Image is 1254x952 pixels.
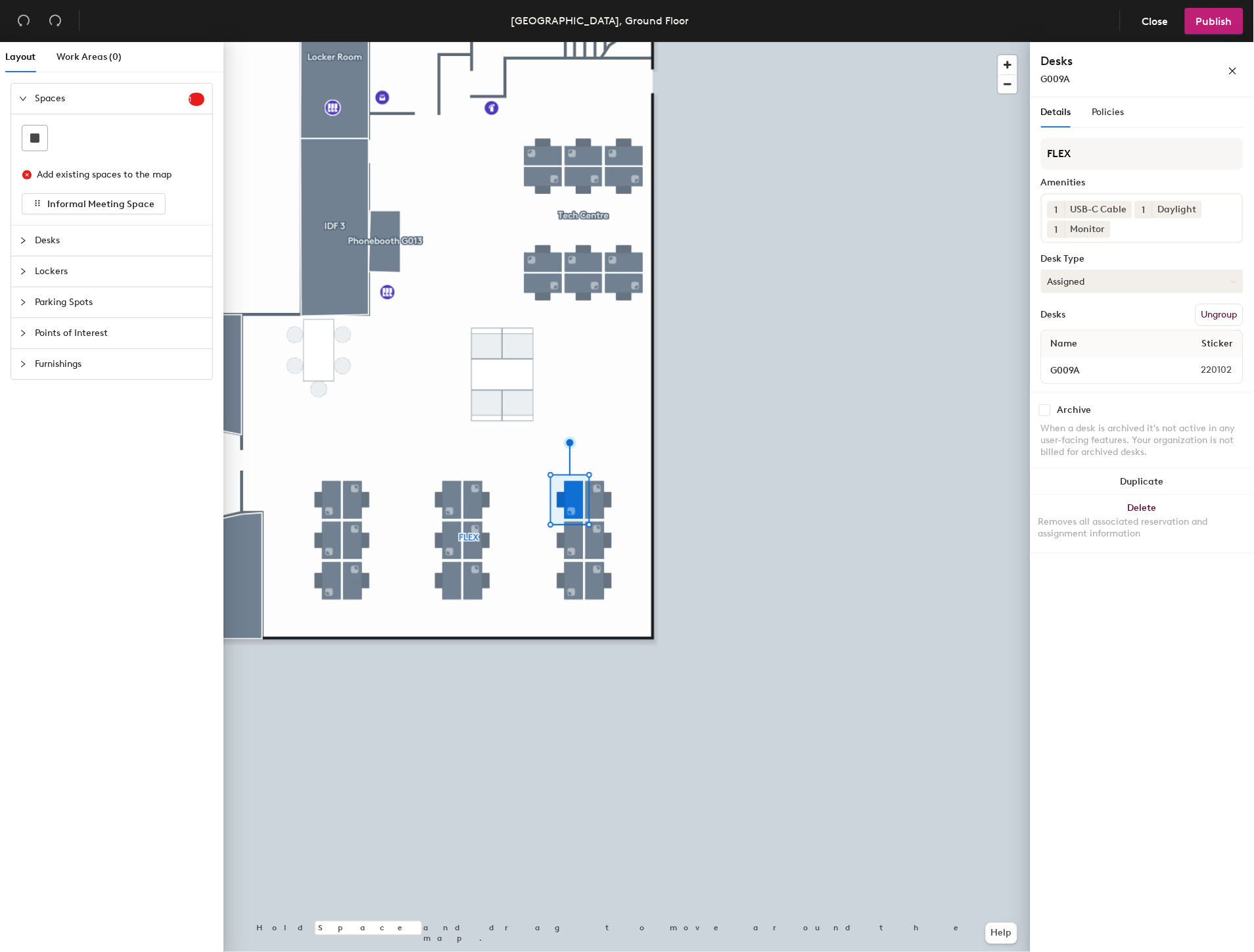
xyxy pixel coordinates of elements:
span: 1 [1142,203,1146,217]
button: Redo (⌘ + ⇧ + Z) [42,8,68,34]
span: Informal Meeting Space [47,199,154,210]
button: Publish [1185,8,1243,34]
span: 1 [1055,203,1058,217]
div: When a desk is archived it's not active in any user-facing features. Your organization is not bil... [1041,423,1243,458]
span: Close [1142,15,1169,28]
div: Daylight [1152,201,1202,218]
button: Assigned [1041,270,1243,293]
span: Furnishings [35,349,204,379]
div: Monitor [1065,221,1111,238]
button: Duplicate [1031,469,1254,495]
div: Add existing spaces to the map [37,168,193,182]
span: Points of Interest [35,318,204,348]
button: 1 [1048,221,1065,238]
div: Archive [1057,405,1092,416]
span: collapsed [19,329,27,337]
button: 1 [1048,201,1065,218]
span: Sticker [1196,332,1240,356]
div: Desk Type [1041,254,1243,264]
span: 1 [1055,223,1058,237]
div: Removes all associated reservation and assignment information [1038,516,1246,540]
button: Help [986,923,1017,944]
span: close-circle [22,170,32,179]
div: Desks [1041,310,1066,320]
span: Work Areas (0) [57,51,122,62]
span: undo [17,14,30,27]
span: collapsed [19,237,27,245]
span: expanded [19,95,27,103]
h4: Desks [1041,53,1186,70]
span: Publish [1196,15,1232,28]
button: Undo (⌘ + Z) [11,8,37,34]
button: DeleteRemoves all associated reservation and assignment information [1031,495,1254,553]
span: Parking Spots [35,287,204,318]
button: Close [1131,8,1180,34]
span: Spaces [35,83,189,114]
span: Policies [1092,107,1125,118]
span: 1 [189,95,204,104]
div: Amenities [1041,178,1243,188]
span: Lockers [35,256,204,287]
div: [GEOGRAPHIC_DATA], Ground Floor [511,12,689,29]
span: collapsed [19,268,27,275]
span: 220102 [1170,363,1240,377]
button: 1 [1135,201,1152,218]
sup: 1 [189,93,204,106]
button: Ungroup [1196,304,1243,326]
input: Unnamed desk [1044,361,1170,379]
span: Details [1041,107,1071,118]
span: G009A [1041,74,1071,85]
button: Informal Meeting Space [22,193,166,214]
span: Name [1044,332,1084,356]
div: USB-C Cable [1065,201,1132,218]
span: Desks [35,226,204,256]
span: collapsed [19,360,27,368]
span: collapsed [19,298,27,306]
span: Layout [5,51,35,62]
span: close [1228,66,1238,76]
